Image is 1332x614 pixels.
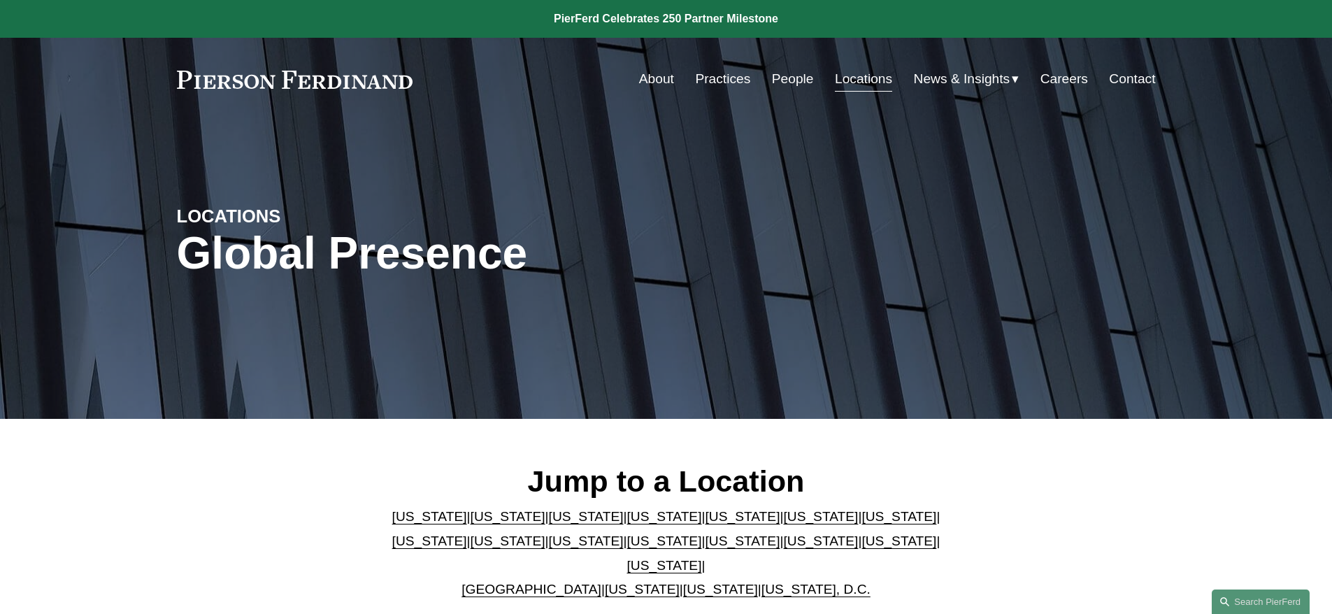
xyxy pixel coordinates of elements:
[772,66,814,92] a: People
[914,66,1019,92] a: folder dropdown
[683,582,758,597] a: [US_STATE]
[380,505,952,601] p: | | | | | | | | | | | | | | | | | |
[1109,66,1155,92] a: Contact
[177,205,422,227] h4: LOCATIONS
[627,509,702,524] a: [US_STATE]
[627,558,702,573] a: [US_STATE]
[392,509,467,524] a: [US_STATE]
[914,67,1010,92] span: News & Insights
[549,509,624,524] a: [US_STATE]
[783,509,858,524] a: [US_STATE]
[639,66,674,92] a: About
[861,509,936,524] a: [US_STATE]
[471,534,545,548] a: [US_STATE]
[627,534,702,548] a: [US_STATE]
[861,534,936,548] a: [US_STATE]
[705,534,780,548] a: [US_STATE]
[1040,66,1088,92] a: Careers
[705,509,780,524] a: [US_STATE]
[783,534,858,548] a: [US_STATE]
[549,534,624,548] a: [US_STATE]
[380,463,952,499] h2: Jump to a Location
[695,66,750,92] a: Practices
[461,582,601,597] a: [GEOGRAPHIC_DATA]
[761,582,871,597] a: [US_STATE], D.C.
[835,66,892,92] a: Locations
[605,582,680,597] a: [US_STATE]
[471,509,545,524] a: [US_STATE]
[392,534,467,548] a: [US_STATE]
[1212,590,1310,614] a: Search this site
[177,228,829,279] h1: Global Presence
